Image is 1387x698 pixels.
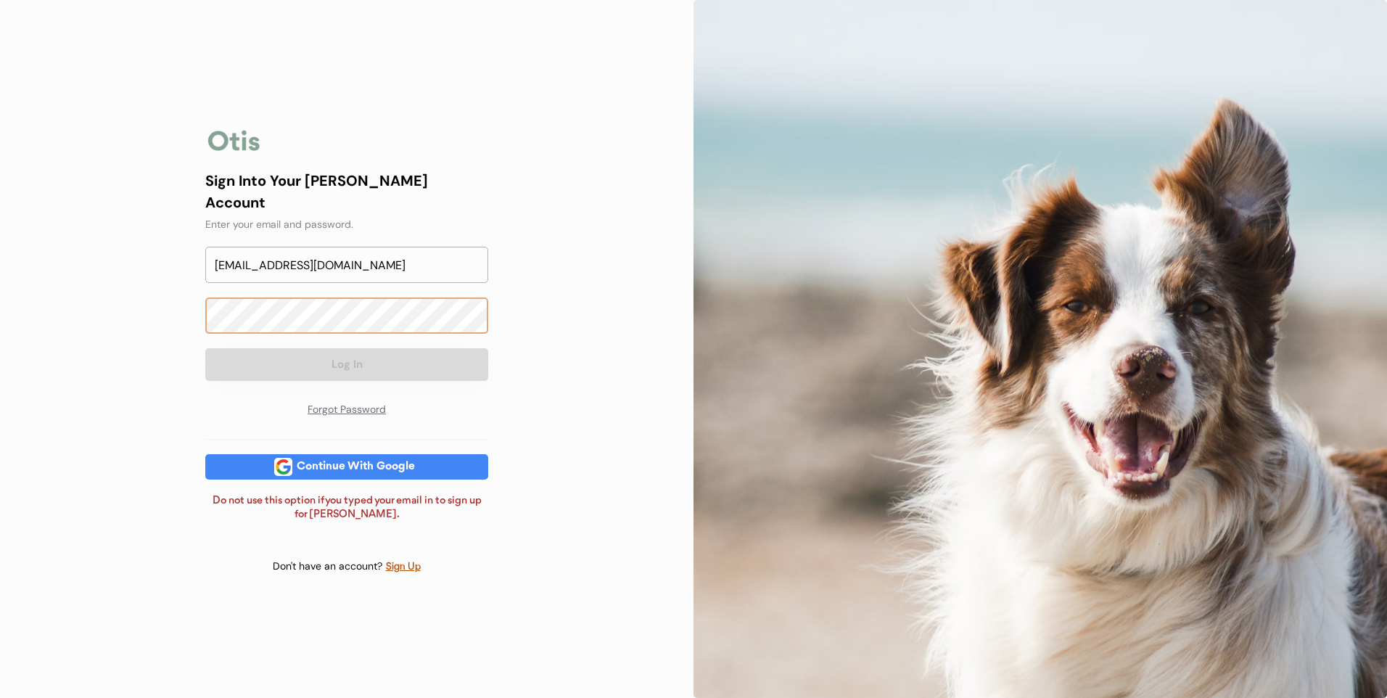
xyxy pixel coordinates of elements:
div: Do not use this option if you typed your email in to sign up for [PERSON_NAME]. [205,494,488,522]
div: Enter your email and password. [205,217,488,232]
div: Continue With Google [292,461,419,472]
div: Sign Up [385,559,421,575]
button: Log In [205,348,488,381]
input: Email Address [205,247,488,283]
div: Sign Into Your [PERSON_NAME] Account [205,170,488,213]
div: Forgot Password [274,395,419,424]
div: Don't have an account? [273,559,385,574]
